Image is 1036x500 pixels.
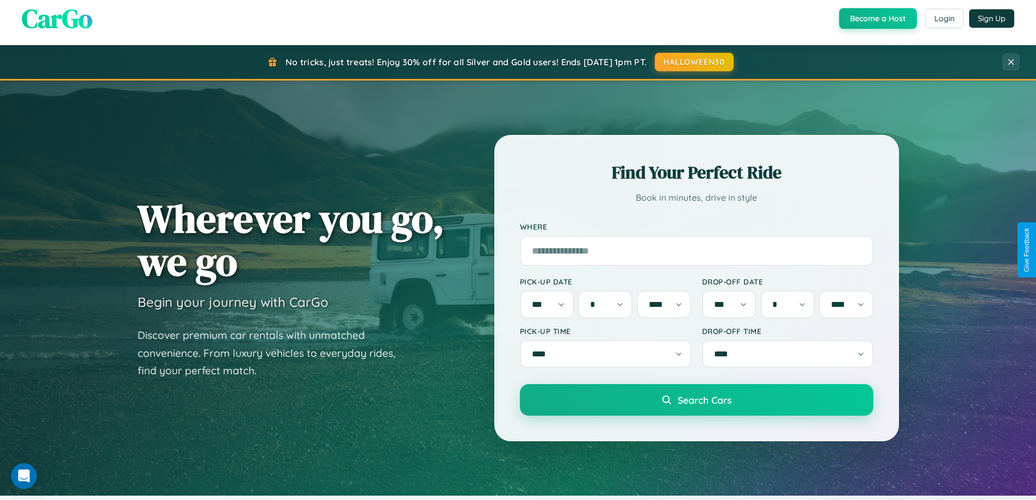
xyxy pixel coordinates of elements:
label: Where [520,222,873,231]
iframe: Intercom live chat [11,463,37,489]
div: Give Feedback [1023,228,1031,272]
span: Search Cars [678,394,731,406]
p: Book in minutes, drive in style [520,190,873,206]
label: Drop-off Date [702,277,873,286]
button: Login [925,9,964,28]
label: Pick-up Date [520,277,691,286]
h2: Find Your Perfect Ride [520,161,873,184]
label: Pick-up Time [520,326,691,336]
button: Search Cars [520,384,873,416]
p: Discover premium car rentals with unmatched convenience. From luxury vehicles to everyday rides, ... [138,326,410,380]
button: Sign Up [969,9,1014,28]
button: HALLOWEEN30 [655,53,734,71]
h3: Begin your journey with CarGo [138,294,328,310]
h1: Wherever you go, we go [138,197,444,283]
button: Become a Host [839,8,917,29]
span: CarGo [22,1,92,36]
label: Drop-off Time [702,326,873,336]
span: No tricks, just treats! Enjoy 30% off for all Silver and Gold users! Ends [DATE] 1pm PT. [286,57,647,67]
